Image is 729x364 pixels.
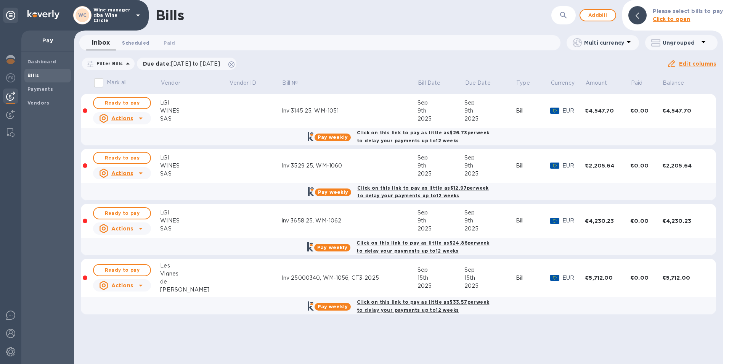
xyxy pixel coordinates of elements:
[100,266,144,275] span: Ready to pay
[417,217,465,225] div: 9th
[318,304,348,309] b: Pay weekly
[516,79,530,87] p: Type
[464,266,516,274] div: Sep
[27,100,50,106] b: Vendors
[586,11,609,20] span: Add bill
[464,154,516,162] div: Sep
[417,274,465,282] div: 15th
[122,39,149,47] span: Scheduled
[356,240,489,254] b: Click on this link to pay as little as $24.86 per week to delay your payments up to 12 weeks
[100,153,144,163] span: Ready to pay
[631,79,643,87] p: Paid
[111,282,133,288] u: Actions
[663,79,694,87] span: Balance
[137,58,237,70] div: Due date:[DATE] to [DATE]
[93,264,151,276] button: Ready to pay
[562,107,585,115] p: EUR
[357,130,489,143] b: Click on this link to pay as little as $26.73 per week to delay your payments up to 12 weeks
[160,262,229,270] div: Les
[464,107,516,115] div: 9th
[282,274,417,282] div: Inv 25000340, WM-1056, CT3-2025
[27,37,68,44] p: Pay
[92,37,110,48] span: Inbox
[417,266,465,274] div: Sep
[662,162,708,169] div: €2,205.64
[585,274,630,282] div: €5,712.00
[584,39,624,47] p: Multi currency
[160,278,229,286] div: de
[418,79,450,87] span: Bill Date
[160,209,229,217] div: LGI
[551,79,575,87] p: Currency
[282,162,417,170] div: Inv 3529 25, WM-1060
[160,107,229,115] div: WINES
[317,245,347,250] b: Pay weekly
[630,107,662,114] div: €0.00
[562,217,585,225] p: EUR
[160,115,229,123] div: SAS
[111,170,133,176] u: Actions
[161,79,180,87] p: Vendor
[586,79,617,87] span: Amount
[464,274,516,282] div: 15th
[464,282,516,290] div: 2025
[93,97,151,109] button: Ready to pay
[160,162,229,170] div: WINES
[630,274,662,282] div: €0.00
[464,225,516,233] div: 2025
[27,59,56,64] b: Dashboard
[160,170,229,178] div: SAS
[160,225,229,233] div: SAS
[417,209,465,217] div: Sep
[282,217,417,225] div: inv 3658 25, WM-1062
[663,39,699,47] p: Ungrouped
[679,61,716,67] u: Edit columns
[464,209,516,217] div: Sep
[111,225,133,232] u: Actions
[27,86,53,92] b: Payments
[93,152,151,164] button: Ready to pay
[465,79,501,87] span: Due Date
[160,286,229,294] div: [PERSON_NAME]
[653,16,690,22] b: Click to open
[464,115,516,123] div: 2025
[585,162,630,169] div: €2,205.64
[630,217,662,225] div: €0.00
[156,7,184,23] h1: Bills
[27,10,59,19] img: Logo
[417,162,465,170] div: 9th
[562,162,585,170] p: EUR
[171,61,220,67] span: [DATE] to [DATE]
[630,162,662,169] div: €0.00
[282,79,298,87] p: Bill №
[580,9,616,21] button: Addbill
[464,170,516,178] div: 2025
[417,154,465,162] div: Sep
[418,79,440,87] p: Bill Date
[417,107,465,115] div: 9th
[100,98,144,108] span: Ready to pay
[6,73,15,82] img: Foreign exchange
[27,72,39,78] b: Bills
[111,115,133,121] u: Actions
[516,107,551,115] div: Bill
[282,79,308,87] span: Bill №
[93,7,132,23] p: Wine manager dba Wine Circle
[464,99,516,107] div: Sep
[663,79,684,87] p: Balance
[516,217,551,225] div: Bill
[160,217,229,225] div: WINES
[78,12,87,18] b: WC
[662,107,708,114] div: €4,547.70
[93,60,123,67] p: Filter Bills
[143,60,224,68] p: Due date :
[516,79,540,87] span: Type
[3,8,18,23] div: Unpin categories
[417,115,465,123] div: 2025
[107,79,127,87] p: Mark all
[562,274,585,282] p: EUR
[662,274,708,282] div: €5,712.00
[318,134,348,140] b: Pay weekly
[464,162,516,170] div: 9th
